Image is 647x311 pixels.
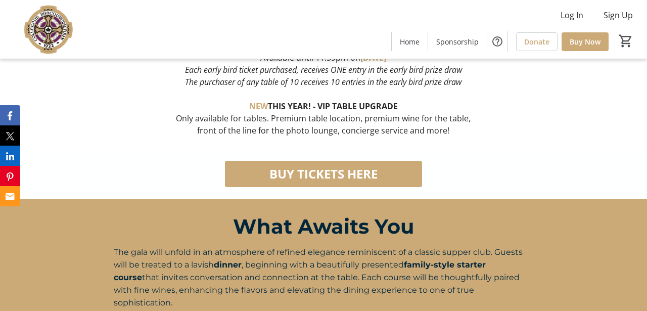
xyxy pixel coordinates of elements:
[604,9,633,21] span: Sign Up
[114,247,523,270] span: The gala will unfold in an atmosphere of refined elegance reminiscent of a classic supper club. G...
[570,36,600,47] span: Buy Now
[249,101,268,112] strong: NEW
[561,9,583,21] span: Log In
[114,112,533,124] p: Only available for tables. Premium table location, premium wine for the table,
[617,32,635,50] button: Cart
[428,32,487,51] a: Sponsorship
[516,32,558,51] a: Donate
[595,7,641,23] button: Sign Up
[269,165,378,183] span: BUY TICKETS HERE
[242,260,404,270] span: , beginning with a beautifully presented
[524,36,549,47] span: Donate
[400,36,420,47] span: Home
[487,31,507,52] button: Help
[214,260,242,270] strong: dinner
[114,124,533,137] p: front of the line for the photo lounge, concierge service and more!
[392,32,428,51] a: Home
[552,7,591,23] button: Log In
[6,4,96,55] img: VC Parent Association's Logo
[562,32,609,51] a: Buy Now
[114,273,520,307] span: that invites conversation and connection at the table. Each course will be thoughtfully paired wi...
[233,214,414,239] span: What Awaits You
[268,101,398,112] strong: THIS YEAR! - VIP TABLE UPGRADE
[185,76,461,87] em: The purchaser of any table of 10 receives 10 entries in the early bird prize draw
[436,36,479,47] span: Sponsorship
[185,64,462,75] em: Each early bird ticket purchased, receives ONE entry in the early bird prize draw
[225,161,423,187] button: BUY TICKETS HERE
